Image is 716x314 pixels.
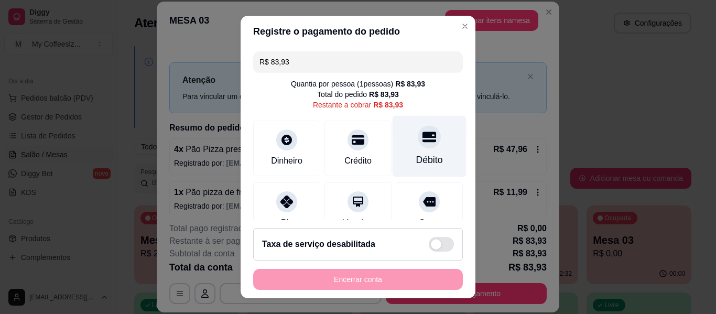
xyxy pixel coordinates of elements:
[344,155,372,167] div: Crédito
[313,100,403,110] div: Restante a cobrar
[419,216,440,229] div: Outro
[395,79,425,89] div: R$ 83,93
[416,153,443,167] div: Débito
[262,238,375,251] h2: Taxa de serviço desabilitada
[343,216,374,229] div: Voucher
[457,18,473,35] button: Close
[369,89,399,100] div: R$ 83,93
[259,51,457,72] input: Ex.: hambúrguer de cordeiro
[281,216,292,229] div: Pix
[317,89,399,100] div: Total do pedido
[291,79,425,89] div: Quantia por pessoa ( 1 pessoas)
[241,16,475,47] header: Registre o pagamento do pedido
[373,100,403,110] div: R$ 83,93
[271,155,302,167] div: Dinheiro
